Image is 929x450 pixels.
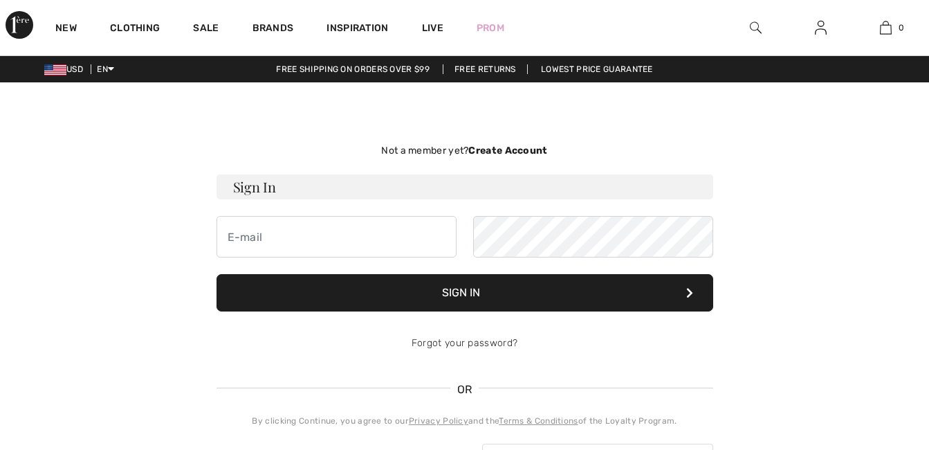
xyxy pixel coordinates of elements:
[217,216,457,258] input: E-mail
[252,22,294,37] a: Brands
[477,21,504,35] a: Prom
[265,64,441,74] a: Free shipping on orders over $99
[44,64,66,75] img: US Dollar
[468,145,547,156] strong: Create Account
[97,64,114,74] span: EN
[450,381,479,398] span: OR
[880,19,892,36] img: My Bag
[217,174,713,199] h3: Sign In
[499,416,578,426] a: Terms & Conditions
[110,22,160,37] a: Clothing
[6,11,33,39] img: 1ère Avenue
[55,22,77,37] a: New
[530,64,664,74] a: Lowest Price Guarantee
[443,64,528,74] a: Free Returns
[422,21,443,35] a: Live
[217,415,713,427] div: By clicking Continue, you agree to our and the of the Loyalty Program.
[412,337,517,349] a: Forgot your password?
[750,19,762,36] img: search the website
[193,22,219,37] a: Sale
[409,416,468,426] a: Privacy Policy
[217,143,713,158] div: Not a member yet?
[815,19,827,36] img: My Info
[804,19,838,37] a: Sign In
[217,274,713,312] button: Sign In
[899,21,904,34] span: 0
[44,64,89,74] span: USD
[326,22,388,37] span: Inspiration
[854,19,917,36] a: 0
